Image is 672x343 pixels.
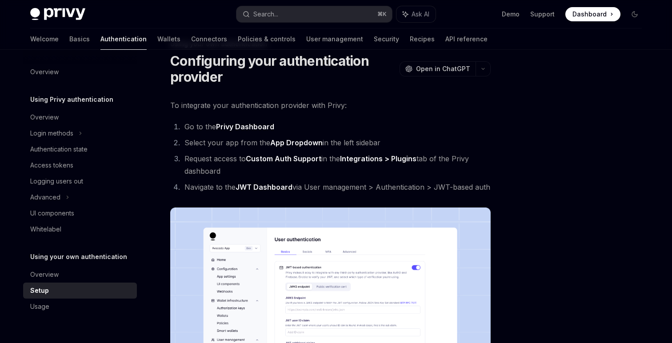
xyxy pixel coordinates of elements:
[23,205,137,221] a: UI components
[253,9,278,20] div: Search...
[23,157,137,173] a: Access tokens
[30,208,74,219] div: UI components
[216,122,274,131] strong: Privy Dashboard
[23,299,137,315] a: Usage
[30,301,49,312] div: Usage
[30,224,61,235] div: Whitelabel
[216,122,274,132] a: Privy Dashboard
[340,154,416,164] a: Integrations > Plugins
[182,136,491,149] li: Select your app from the in the left sidebar
[306,28,363,50] a: User management
[30,192,60,203] div: Advanced
[23,109,137,125] a: Overview
[445,28,488,50] a: API reference
[270,138,323,147] strong: App Dropdown
[23,267,137,283] a: Overview
[100,28,147,50] a: Authentication
[374,28,399,50] a: Security
[170,99,491,112] span: To integrate your authentication provider with Privy:
[30,8,85,20] img: dark logo
[182,181,491,193] li: Navigate to the via User management > Authentication > JWT-based auth
[410,28,435,50] a: Recipes
[502,10,520,19] a: Demo
[30,251,127,262] h5: Using your own authentication
[23,221,137,237] a: Whitelabel
[170,53,396,85] h1: Configuring your authentication provider
[396,6,436,22] button: Ask AI
[628,7,642,21] button: Toggle dark mode
[23,173,137,189] a: Logging users out
[157,28,180,50] a: Wallets
[30,94,113,105] h5: Using Privy authentication
[236,6,392,22] button: Search...⌘K
[416,64,470,73] span: Open in ChatGPT
[246,154,321,163] strong: Custom Auth Support
[377,11,387,18] span: ⌘ K
[30,144,88,155] div: Authentication state
[69,28,90,50] a: Basics
[30,128,73,139] div: Login methods
[400,61,476,76] button: Open in ChatGPT
[30,112,59,123] div: Overview
[30,176,83,187] div: Logging users out
[182,120,491,133] li: Go to the
[412,10,429,19] span: Ask AI
[30,67,59,77] div: Overview
[23,141,137,157] a: Authentication state
[30,269,59,280] div: Overview
[236,183,292,192] a: JWT Dashboard
[30,285,49,296] div: Setup
[565,7,620,21] a: Dashboard
[191,28,227,50] a: Connectors
[238,28,296,50] a: Policies & controls
[23,64,137,80] a: Overview
[572,10,607,19] span: Dashboard
[23,283,137,299] a: Setup
[30,160,73,171] div: Access tokens
[182,152,491,177] li: Request access to in the tab of the Privy dashboard
[530,10,555,19] a: Support
[30,28,59,50] a: Welcome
